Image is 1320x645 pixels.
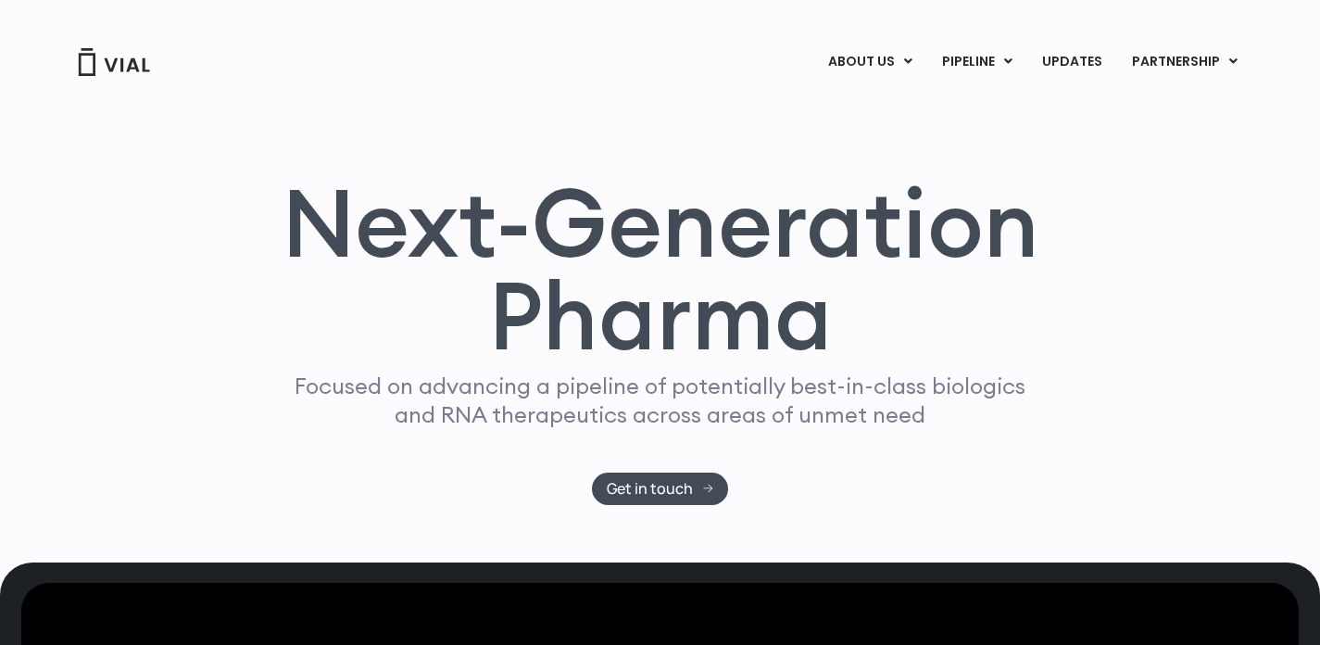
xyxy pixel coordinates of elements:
[607,482,693,496] span: Get in touch
[813,46,926,78] a: ABOUT USMenu Toggle
[592,473,728,505] a: Get in touch
[1027,46,1116,78] a: UPDATES
[287,372,1034,429] p: Focused on advancing a pipeline of potentially best-in-class biologics and RNA therapeutics acros...
[77,48,151,76] img: Vial Logo
[1117,46,1252,78] a: PARTNERSHIPMenu Toggle
[927,46,1026,78] a: PIPELINEMenu Toggle
[259,176,1062,363] h1: Next-Generation Pharma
